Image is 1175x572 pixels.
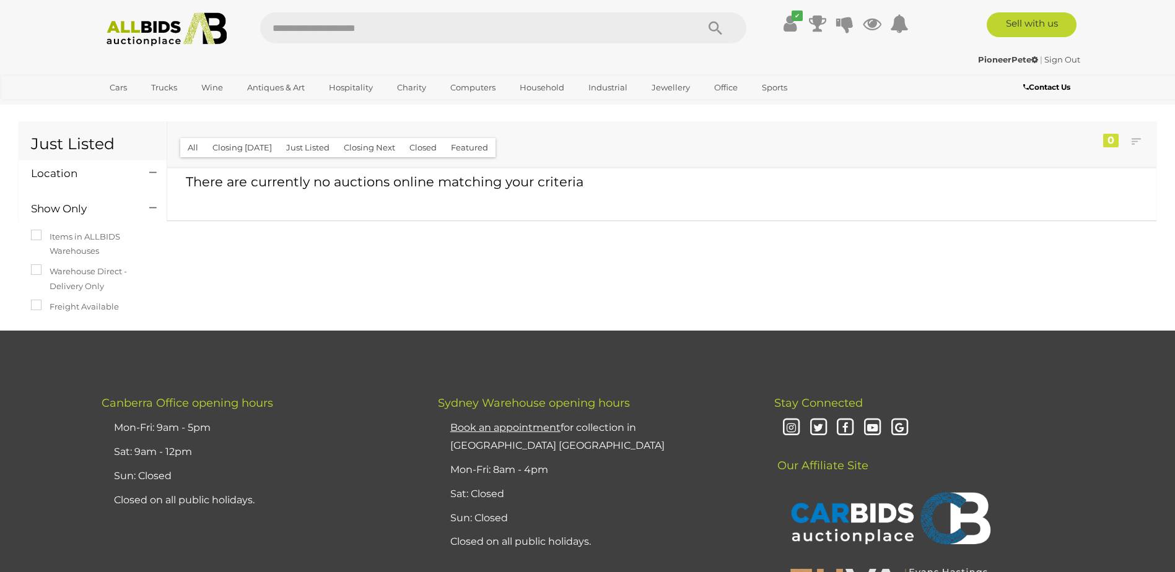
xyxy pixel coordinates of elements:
li: Closed on all public holidays. [111,488,407,513]
span: Canberra Office opening hours [102,396,273,410]
span: There are currently no auctions online matching your criteria [186,174,583,189]
li: Closed on all public holidays. [447,530,743,554]
u: Book an appointment [450,422,561,433]
i: Facebook [834,417,856,439]
i: Youtube [862,417,883,439]
button: Closed [402,138,444,157]
a: ✔ [781,12,800,35]
a: Industrial [580,77,636,98]
i: Twitter [808,417,829,439]
label: Freight Available [31,300,119,314]
span: | [1040,54,1042,64]
button: Closing [DATE] [205,138,279,157]
button: Closing Next [336,138,403,157]
li: Sun: Closed [447,506,743,531]
label: Warehouse Direct - Delivery Only [31,264,154,293]
i: ✔ [792,11,803,21]
label: Items in ALLBIDS Warehouses [31,230,154,259]
img: CARBIDS Auctionplace [784,479,994,561]
i: Instagram [780,417,802,439]
span: Sydney Warehouse opening hours [438,396,630,410]
span: Our Affiliate Site [774,440,868,472]
a: Sign Out [1044,54,1080,64]
a: Household [512,77,572,98]
button: All [180,138,206,157]
div: 0 [1103,134,1119,147]
a: Charity [389,77,434,98]
a: Contact Us [1023,80,1073,94]
b: Contact Us [1023,82,1070,92]
a: Office [706,77,746,98]
li: Sun: Closed [111,464,407,488]
h4: Location [31,168,131,180]
a: [GEOGRAPHIC_DATA] [102,98,206,118]
a: Sports [754,77,795,98]
a: Sell with us [987,12,1077,37]
a: Computers [442,77,504,98]
a: Wine [193,77,231,98]
a: Antiques & Art [239,77,313,98]
a: Trucks [143,77,185,98]
i: Google [889,417,911,439]
a: PioneerPete [978,54,1040,64]
li: Mon-Fri: 8am - 4pm [447,458,743,482]
h4: Show Only [31,203,131,215]
a: Hospitality [321,77,381,98]
button: Just Listed [279,138,337,157]
img: Allbids.com.au [100,12,234,46]
h1: Just Listed [31,136,154,159]
a: Cars [102,77,135,98]
strong: PioneerPete [978,54,1038,64]
li: Sat: 9am - 12pm [111,440,407,464]
button: Featured [443,138,496,157]
button: Search [684,12,746,43]
li: Sat: Closed [447,482,743,506]
span: Stay Connected [774,396,863,410]
li: Mon-Fri: 9am - 5pm [111,416,407,440]
a: Jewellery [644,77,698,98]
a: Book an appointmentfor collection in [GEOGRAPHIC_DATA] [GEOGRAPHIC_DATA] [450,422,665,451]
